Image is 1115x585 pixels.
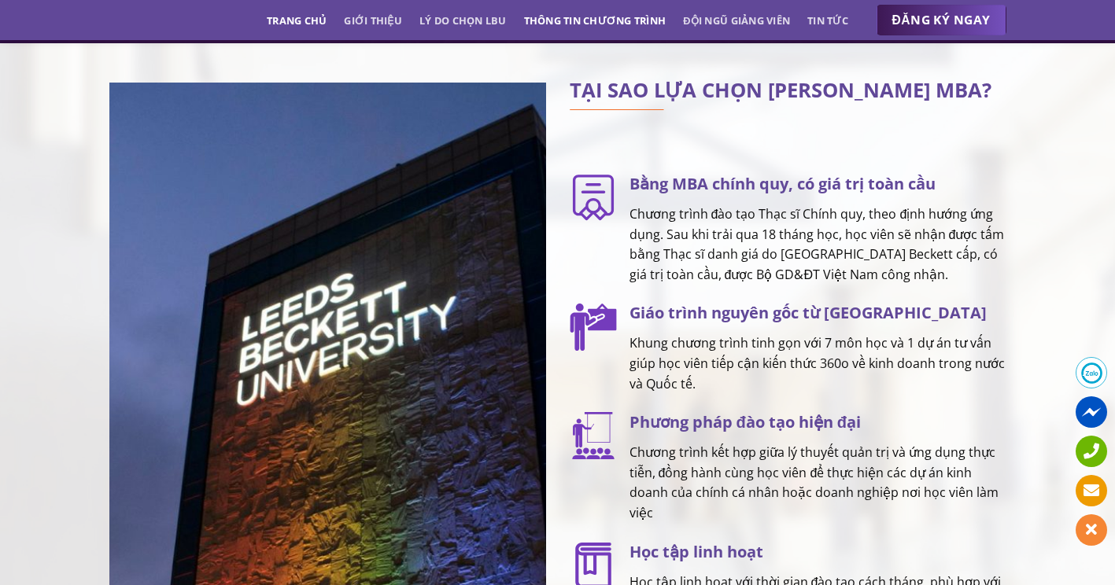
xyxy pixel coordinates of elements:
a: Trang chủ [267,6,327,35]
p: Chương trình đào tạo Thạc sĩ Chính quy, theo định hướng ứng dụng. Sau khi trải qua 18 tháng học, ... [629,204,1006,285]
a: ĐĂNG KÝ NGAY [877,5,1006,36]
p: Khung chương trình tinh gọn với 7 môn học và 1 dự án tư vấn giúp học viên tiếp cận kiến thức 360o... [629,333,1006,394]
h3: Bằng MBA chính quy, có giá trị toàn cầu [629,171,1006,197]
h3: Giáo trình nguyên gốc từ [GEOGRAPHIC_DATA] [629,300,1006,326]
a: Giới thiệu [344,6,402,35]
a: Đội ngũ giảng viên [683,6,790,35]
h2: TẠI SAO LỰA CHỌN [PERSON_NAME] MBA? [570,83,1006,98]
span: ĐĂNG KÝ NGAY [892,10,991,30]
h3: Học tập linh hoạt [629,539,1006,565]
a: Lý do chọn LBU [419,6,507,35]
h3: Phương pháp đào tạo hiện đại [629,410,1006,435]
p: Chương trình kết hợp giữa lý thuyết quản trị và ứng dụng thực tiễn, đồng hành cùng học viên để th... [629,443,1006,523]
a: Thông tin chương trình [524,6,666,35]
a: Tin tức [807,6,848,35]
img: line-lbu.jpg [570,109,664,111]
